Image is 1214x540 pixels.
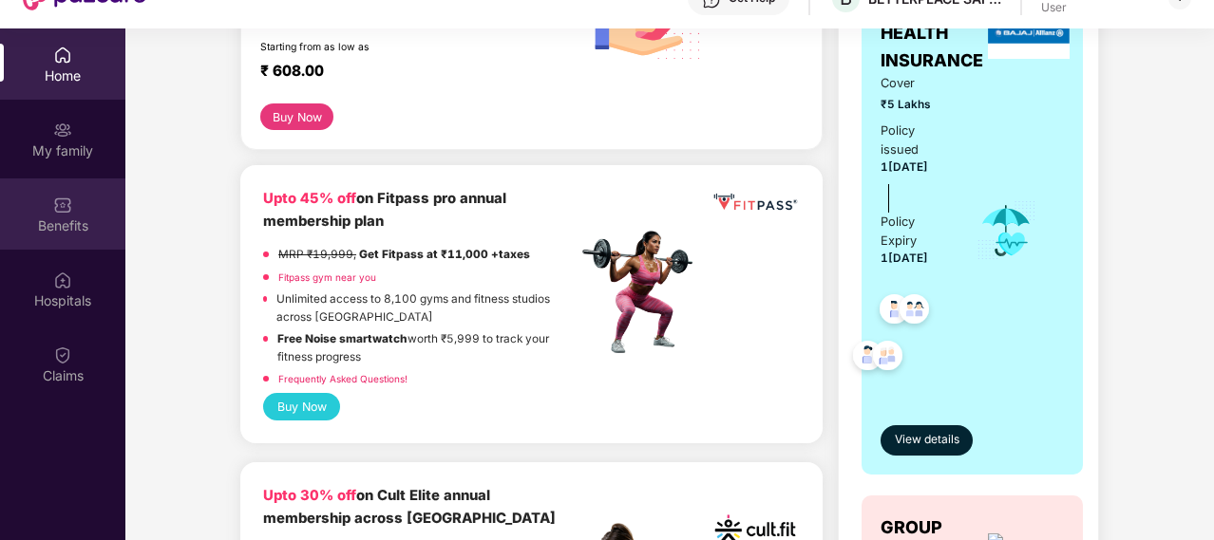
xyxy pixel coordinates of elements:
[260,41,496,54] div: Starting from as low as
[263,487,556,526] b: on Cult Elite annual membership across [GEOGRAPHIC_DATA]
[277,332,408,345] strong: Free Noise smartwatch
[276,290,577,326] p: Unlimited access to 8,100 gyms and fitness studios across [GEOGRAPHIC_DATA]
[53,196,72,214] img: svg+xml;base64,PHN2ZyBpZD0iQmVuZWZpdHMiIHhtbG5zPSJodHRwOi8vd3d3LnczLm9yZy8yMDAwL3N2ZyIgd2lkdGg9Ij...
[53,345,72,364] img: svg+xml;base64,PHN2ZyBpZD0iQ2xhaW0iIHhtbG5zPSJodHRwOi8vd3d3LnczLm9yZy8yMDAwL3N2ZyIgd2lkdGg9IjIwIi...
[53,270,72,289] img: svg+xml;base64,PHN2ZyBpZD0iSG9zcGl0YWxzIiB4bWxucz0iaHR0cDovL3d3dy53My5vcmcvMjAwMC9zdmciIHdpZHRoPS...
[871,289,918,335] img: svg+xml;base64,PHN2ZyB4bWxucz0iaHR0cDovL3d3dy53My5vcmcvMjAwMC9zdmciIHdpZHRoPSI0OC45NDMiIGhlaWdodD...
[263,190,506,229] b: on Fitpass pro annual membership plan
[881,74,950,93] span: Cover
[711,188,800,215] img: fppp.png
[263,393,340,420] button: Buy Now
[278,271,376,283] a: Fitpass gym near you
[881,251,928,265] span: 1[DATE]
[895,431,959,449] span: View details
[881,425,973,456] button: View details
[864,335,911,382] img: svg+xml;base64,PHN2ZyB4bWxucz0iaHR0cDovL3d3dy53My5vcmcvMjAwMC9zdmciIHdpZHRoPSI0OC45NDMiIGhlaWdodD...
[891,289,938,335] img: svg+xml;base64,PHN2ZyB4bWxucz0iaHR0cDovL3d3dy53My5vcmcvMjAwMC9zdmciIHdpZHRoPSI0OC45MTUiIGhlaWdodD...
[577,226,710,359] img: fpp.png
[844,335,891,382] img: svg+xml;base64,PHN2ZyB4bWxucz0iaHR0cDovL3d3dy53My5vcmcvMjAwMC9zdmciIHdpZHRoPSI0OC45NDMiIGhlaWdodD...
[881,160,928,174] span: 1[DATE]
[263,190,356,207] b: Upto 45% off
[359,248,530,261] strong: Get Fitpass at ₹11,000 +taxes
[263,487,356,504] b: Upto 30% off
[881,213,950,251] div: Policy Expiry
[881,96,950,114] span: ₹5 Lakhs
[881,121,950,159] div: Policy issued
[53,121,72,140] img: svg+xml;base64,PHN2ZyB3aWR0aD0iMjAiIGhlaWdodD0iMjAiIHZpZXdCb3g9IjAgMCAyMCAyMCIgZmlsbD0ibm9uZSIgeG...
[53,46,72,65] img: svg+xml;base64,PHN2ZyBpZD0iSG9tZSIgeG1sbnM9Imh0dHA6Ly93d3cudzMub3JnLzIwMDAvc3ZnIiB3aWR0aD0iMjAiIG...
[260,62,558,84] div: ₹ 608.00
[278,248,356,261] del: MRP ₹19,999,
[260,103,333,130] button: Buy Now
[277,330,577,365] p: worth ₹5,999 to track your fitness progress
[988,8,1070,59] img: insurerLogo
[976,199,1037,262] img: icon
[278,373,408,384] a: Frequently Asked Questions!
